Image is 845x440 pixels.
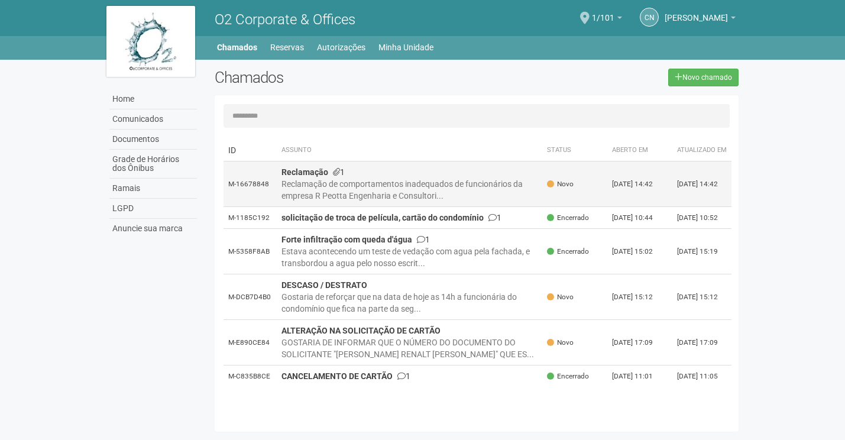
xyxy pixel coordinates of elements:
span: 1 [488,213,501,222]
td: [DATE] 11:01 [607,365,672,387]
td: [DATE] 15:12 [672,274,731,320]
td: [DATE] 11:05 [672,365,731,387]
span: 1 [417,235,430,244]
a: Novo chamado [668,69,739,86]
td: [DATE] 15:12 [607,274,672,320]
strong: ALTERAÇÃO NA SOLICITAÇÃO DE CARTÃO [281,326,441,335]
a: LGPD [109,199,197,219]
td: M-E890CE84 [224,320,277,365]
a: CN [640,8,659,27]
span: Encerrado [547,247,589,257]
a: Minha Unidade [378,39,433,56]
td: [DATE] 10:44 [607,207,672,229]
span: 1 [397,371,410,381]
a: Autorizações [317,39,365,56]
span: 1 [333,167,345,177]
h2: Chamados [215,69,423,86]
div: Gostaria de reforçar que na data de hoje as 14h a funcionária do condomínio que fica na parte da ... [281,291,538,315]
td: M-DCB7D4B0 [224,274,277,320]
img: logo.jpg [106,6,195,77]
div: Estava acontecendo um teste de vedação com agua pela fachada, e transbordou a agua pelo nosso esc... [281,245,538,269]
a: Documentos [109,130,197,150]
strong: solicitação de troca de película, cartão do condomínio [281,213,484,222]
span: O2 Corporate & Offices [215,11,355,28]
strong: Reclamação [281,167,328,177]
a: 1/101 [592,15,622,24]
span: Novo [547,338,574,348]
a: Anuncie sua marca [109,219,197,238]
span: Novo [547,292,574,302]
td: ID [224,140,277,161]
td: M-16678848 [224,161,277,207]
a: Reservas [270,39,304,56]
th: Assunto [277,140,543,161]
td: M-C835B8CE [224,365,277,387]
a: Ramais [109,179,197,199]
td: M-5358F8AB [224,229,277,274]
td: [DATE] 10:52 [672,207,731,229]
td: [DATE] 14:42 [672,161,731,207]
strong: CANCELAMENTO DE CARTÃO [281,371,393,381]
a: [PERSON_NAME] [665,15,736,24]
div: GOSTARIA DE INFORMAR QUE O NÚMERO DO DOCUMENTO DO SOLICITANTE "[PERSON_NAME] RENALT [PERSON_NAME]... [281,337,538,360]
td: [DATE] 15:02 [607,229,672,274]
a: Comunicados [109,109,197,130]
span: 1/101 [592,2,614,22]
a: Grade de Horários dos Ônibus [109,150,197,179]
span: CELIA NASCIMENTO [665,2,728,22]
th: Status [542,140,607,161]
td: [DATE] 17:09 [607,320,672,365]
th: Atualizado em [672,140,731,161]
td: [DATE] 14:42 [607,161,672,207]
th: Aberto em [607,140,672,161]
td: M-1185C192 [224,207,277,229]
td: [DATE] 15:19 [672,229,731,274]
div: Reclamação de comportamentos inadequados de funcionários da empresa R Peotta Engenharia e Consult... [281,178,538,202]
span: Encerrado [547,371,589,381]
a: Chamados [217,39,257,56]
span: Encerrado [547,213,589,223]
span: Novo [547,179,574,189]
a: Home [109,89,197,109]
strong: Forte infiltração com queda d'água [281,235,412,244]
strong: DESCASO / DESTRATO [281,280,367,290]
td: [DATE] 17:09 [672,320,731,365]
